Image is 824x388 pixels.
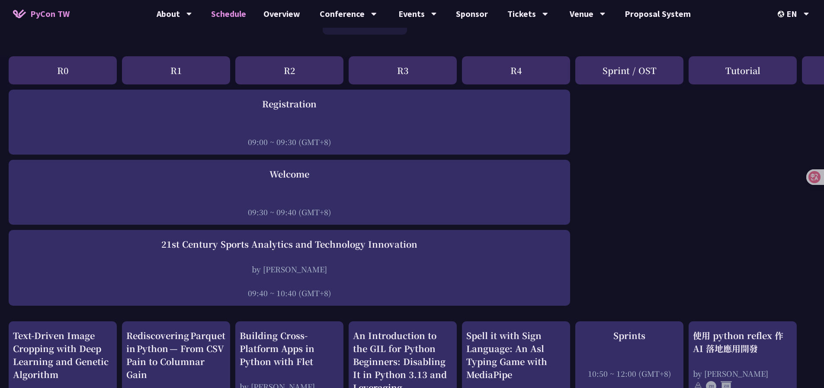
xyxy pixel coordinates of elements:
[778,11,786,17] img: Locale Icon
[693,329,792,355] div: 使用 python reflex 作 AI 落地應用開發
[13,136,566,147] div: 09:00 ~ 09:30 (GMT+8)
[575,56,683,84] div: Sprint / OST
[13,264,566,275] div: by [PERSON_NAME]
[4,3,78,25] a: PyCon TW
[122,56,230,84] div: R1
[240,329,339,368] div: Building Cross-Platform Apps in Python with Flet
[13,238,566,251] div: 21st Century Sports Analytics and Technology Innovation
[9,56,117,84] div: R0
[580,368,679,379] div: 10:50 ~ 12:00 (GMT+8)
[693,368,792,379] div: by [PERSON_NAME]
[235,56,343,84] div: R2
[13,168,566,181] div: Welcome
[466,329,566,381] div: Spell it with Sign Language: An Asl Typing Game with MediaPipe
[580,329,679,342] div: Sprints
[13,207,566,217] div: 09:30 ~ 09:40 (GMT+8)
[13,288,566,298] div: 09:40 ~ 10:40 (GMT+8)
[689,56,797,84] div: Tutorial
[30,7,70,20] span: PyCon TW
[126,329,226,381] div: Rediscovering Parquet in Python — From CSV Pain to Columnar Gain
[462,56,570,84] div: R4
[349,56,457,84] div: R3
[13,329,112,381] div: Text-Driven Image Cropping with Deep Learning and Genetic Algorithm
[13,97,566,110] div: Registration
[13,238,566,298] a: 21st Century Sports Analytics and Technology Innovation by [PERSON_NAME] 09:40 ~ 10:40 (GMT+8)
[13,10,26,18] img: Home icon of PyCon TW 2025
